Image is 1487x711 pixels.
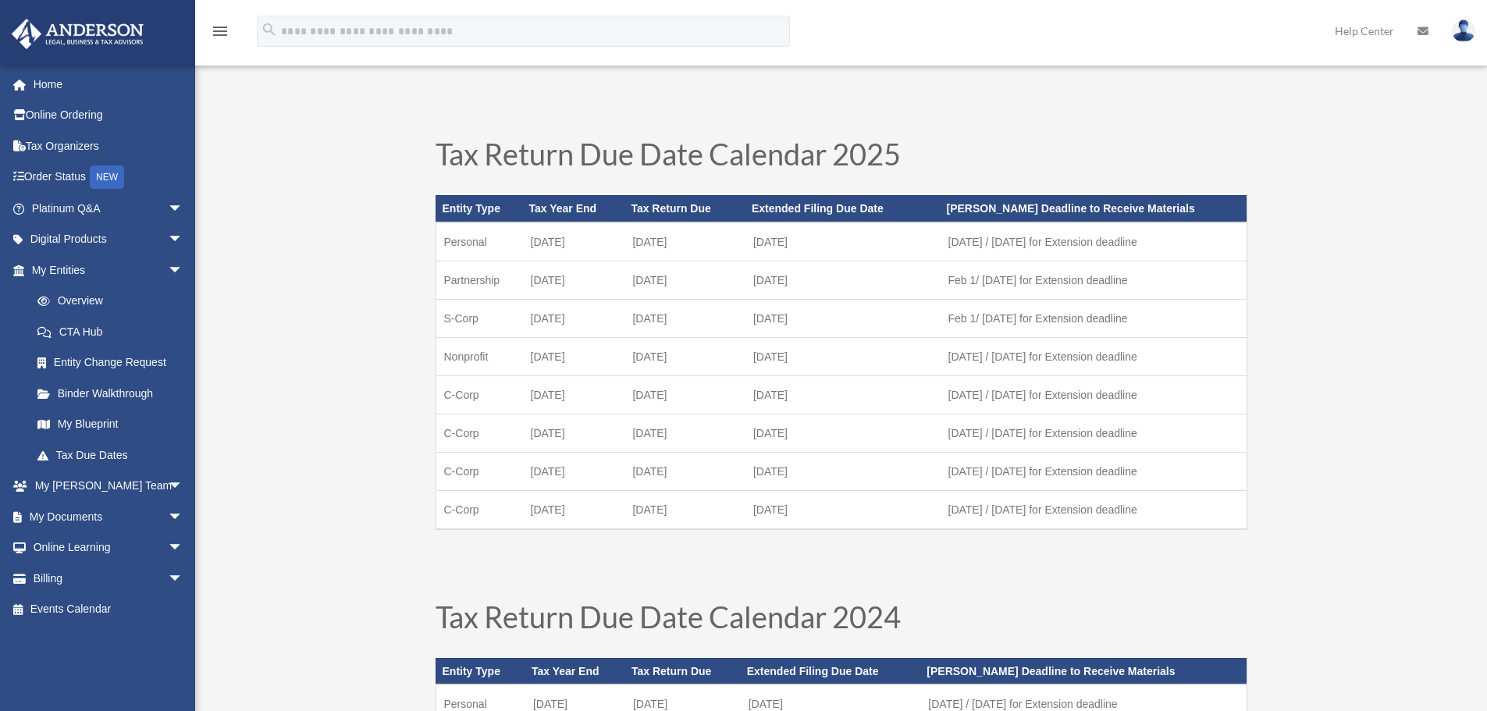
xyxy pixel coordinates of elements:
img: Anderson Advisors Platinum Portal [7,19,148,49]
td: [DATE] [624,222,745,261]
td: [DATE] [624,337,745,375]
td: [DATE] [624,261,745,299]
i: menu [211,22,229,41]
th: Extended Filing Due Date [745,195,941,222]
td: [DATE] [745,222,941,261]
th: Tax Return Due [625,658,741,684]
a: My Blueprint [22,409,207,440]
td: [DATE] [523,414,625,452]
a: My [PERSON_NAME] Teamarrow_drop_down [11,471,207,502]
a: CTA Hub [22,316,207,347]
td: [DATE] / [DATE] for Extension deadline [941,452,1247,490]
td: C-Corp [436,490,523,529]
td: [DATE] [523,337,625,375]
span: arrow_drop_down [168,193,199,225]
td: [DATE] / [DATE] for Extension deadline [941,490,1247,529]
td: Feb 1/ [DATE] for Extension deadline [941,261,1247,299]
a: Digital Productsarrow_drop_down [11,224,207,255]
th: Entity Type [436,658,525,684]
td: [DATE] [523,261,625,299]
a: Home [11,69,207,100]
td: [DATE] [523,222,625,261]
span: arrow_drop_down [168,471,199,503]
h1: Tax Return Due Date Calendar 2025 [436,139,1247,176]
span: arrow_drop_down [168,563,199,595]
td: [DATE] / [DATE] for Extension deadline [941,414,1247,452]
th: Entity Type [436,195,523,222]
a: Online Learningarrow_drop_down [11,532,207,563]
a: My Documentsarrow_drop_down [11,501,207,532]
a: My Entitiesarrow_drop_down [11,254,207,286]
td: [DATE] [523,452,625,490]
td: Partnership [436,261,523,299]
th: Tax Year End [525,658,625,684]
td: [DATE] [523,375,625,414]
a: Entity Change Request [22,347,207,379]
a: Tax Due Dates [22,439,199,471]
a: Platinum Q&Aarrow_drop_down [11,193,207,224]
img: User Pic [1452,20,1475,42]
td: Nonprofit [436,337,523,375]
td: [DATE] / [DATE] for Extension deadline [941,375,1247,414]
td: [DATE] [745,452,941,490]
td: [DATE] / [DATE] for Extension deadline [941,222,1247,261]
td: [DATE] [624,375,745,414]
th: Tax Year End [523,195,625,222]
th: [PERSON_NAME] Deadline to Receive Materials [941,195,1247,222]
span: arrow_drop_down [168,532,199,564]
i: search [261,21,278,38]
a: Order StatusNEW [11,162,207,194]
td: [DATE] [523,299,625,337]
td: Personal [436,222,523,261]
a: Online Ordering [11,100,207,131]
td: [DATE] [624,452,745,490]
a: Overview [22,286,207,317]
td: [DATE] [745,299,941,337]
a: Binder Walkthrough [22,378,207,409]
a: menu [211,27,229,41]
td: [DATE] [624,490,745,529]
td: [DATE] [624,414,745,452]
td: [DATE] [624,299,745,337]
div: NEW [90,165,124,189]
span: arrow_drop_down [168,501,199,533]
td: S-Corp [436,299,523,337]
a: Tax Organizers [11,130,207,162]
th: [PERSON_NAME] Deadline to Receive Materials [920,658,1247,684]
td: C-Corp [436,414,523,452]
td: [DATE] [745,375,941,414]
td: [DATE] [745,414,941,452]
td: C-Corp [436,375,523,414]
a: Events Calendar [11,594,207,625]
td: Feb 1/ [DATE] for Extension deadline [941,299,1247,337]
td: [DATE] [745,490,941,529]
span: arrow_drop_down [168,254,199,286]
th: Extended Filing Due Date [741,658,921,684]
th: Tax Return Due [624,195,745,222]
td: [DATE] [523,490,625,529]
td: [DATE] / [DATE] for Extension deadline [941,337,1247,375]
a: Billingarrow_drop_down [11,563,207,594]
td: [DATE] [745,337,941,375]
span: arrow_drop_down [168,224,199,256]
h1: Tax Return Due Date Calendar 2024 [436,602,1247,639]
td: [DATE] [745,261,941,299]
td: C-Corp [436,452,523,490]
